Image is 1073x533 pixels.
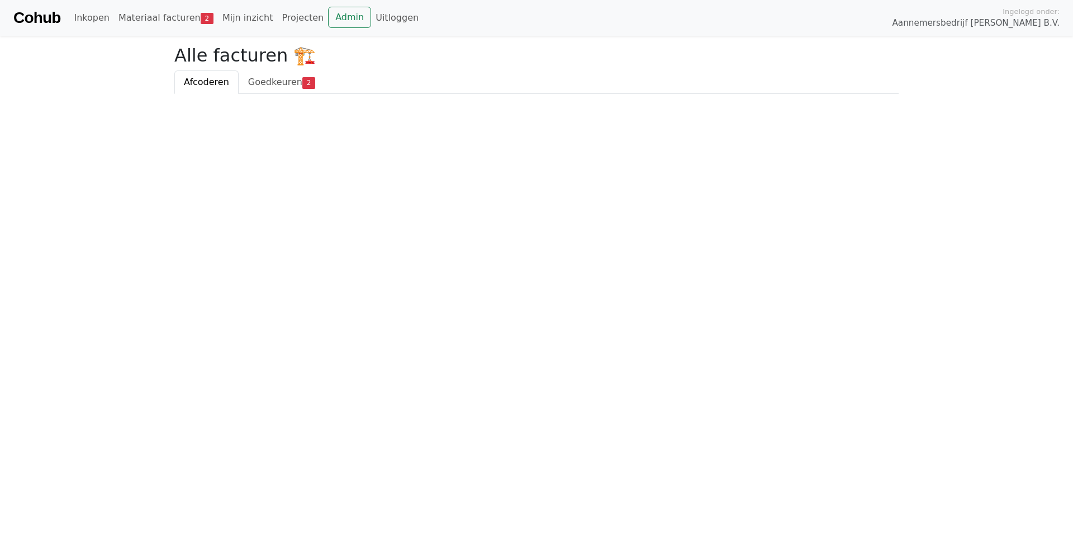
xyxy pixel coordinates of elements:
a: Afcoderen [174,70,239,94]
a: Admin [328,7,371,28]
a: Inkopen [69,7,113,29]
span: 2 [302,77,315,88]
h2: Alle facturen 🏗️ [174,45,899,66]
a: Materiaal facturen2 [114,7,218,29]
span: 2 [201,13,213,24]
a: Cohub [13,4,60,31]
span: Goedkeuren [248,77,302,87]
span: Aannemersbedrijf [PERSON_NAME] B.V. [892,17,1060,30]
span: Ingelogd onder: [1003,6,1060,17]
span: Afcoderen [184,77,229,87]
a: Goedkeuren2 [239,70,325,94]
a: Projecten [277,7,328,29]
a: Mijn inzicht [218,7,278,29]
a: Uitloggen [371,7,423,29]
